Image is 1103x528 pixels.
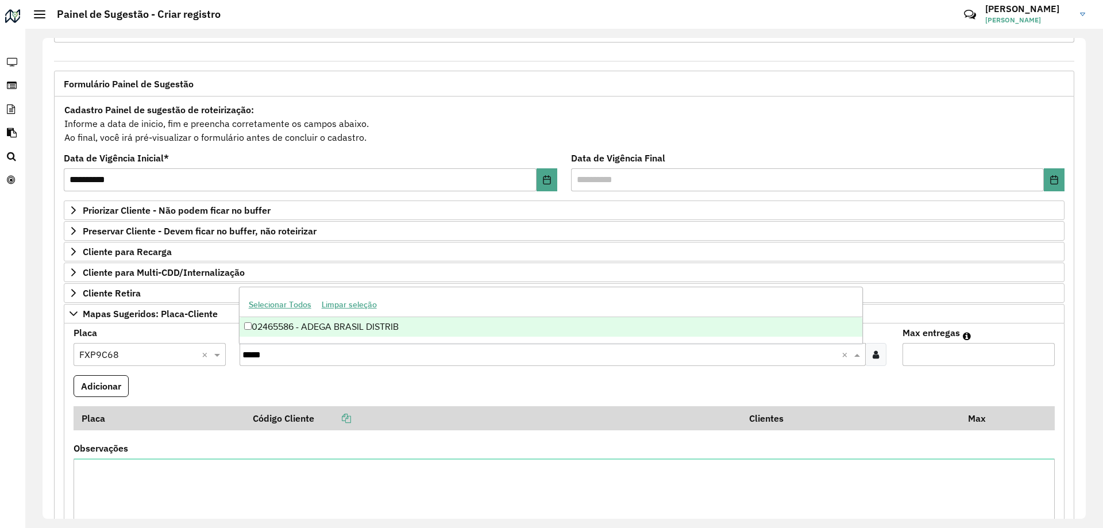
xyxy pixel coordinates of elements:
a: Cliente para Recarga [64,242,1065,261]
a: Copiar [314,413,351,424]
span: Cliente para Recarga [83,247,172,256]
div: 02465586 - ADEGA BRASIL DISTRIB [240,317,863,337]
ng-dropdown-panel: Options list [239,287,863,344]
label: Data de Vigência Inicial [64,151,169,165]
span: Formulário Painel de Sugestão [64,79,194,88]
label: Placa [74,326,97,340]
button: Limpar seleção [317,296,382,314]
label: Observações [74,441,128,455]
span: [PERSON_NAME] [985,15,1071,25]
button: Choose Date [1044,168,1065,191]
th: Código Cliente [245,406,741,430]
label: Data de Vigência Final [571,151,665,165]
a: Priorizar Cliente - Não podem ficar no buffer [64,201,1065,220]
h3: [PERSON_NAME] [985,3,1071,14]
a: Mapas Sugeridos: Placa-Cliente [64,304,1065,323]
button: Adicionar [74,375,129,397]
a: Preservar Cliente - Devem ficar no buffer, não roteirizar [64,221,1065,241]
th: Max [960,406,1006,430]
th: Clientes [741,406,960,430]
span: Priorizar Cliente - Não podem ficar no buffer [83,206,271,215]
span: Clear all [842,348,851,361]
a: Contato Rápido [958,2,982,27]
label: Max entregas [903,326,960,340]
strong: Cadastro Painel de sugestão de roteirização: [64,104,254,115]
h2: Painel de Sugestão - Criar registro [45,8,221,21]
em: Máximo de clientes que serão colocados na mesma rota com os clientes informados [963,332,971,341]
span: Cliente para Multi-CDD/Internalização [83,268,245,277]
a: Cliente Retira [64,283,1065,303]
span: Cliente Retira [83,288,141,298]
a: Cliente para Multi-CDD/Internalização [64,263,1065,282]
button: Selecionar Todos [244,296,317,314]
span: Preservar Cliente - Devem ficar no buffer, não roteirizar [83,226,317,236]
div: Informe a data de inicio, fim e preencha corretamente os campos abaixo. Ao final, você irá pré-vi... [64,102,1065,145]
th: Placa [74,406,245,430]
button: Choose Date [537,168,557,191]
span: Mapas Sugeridos: Placa-Cliente [83,309,218,318]
span: Clear all [202,348,211,361]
